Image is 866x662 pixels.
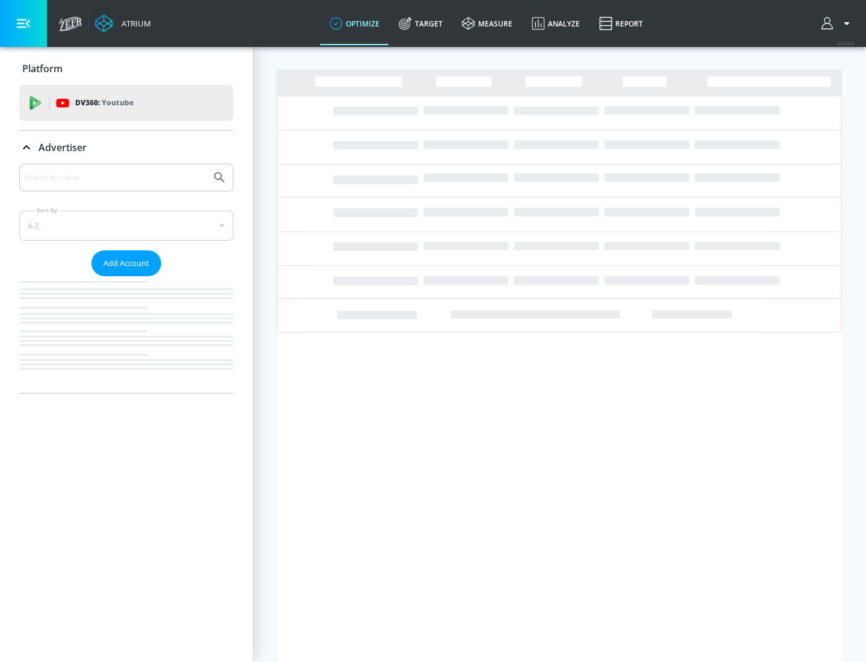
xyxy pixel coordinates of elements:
button: Add Account [91,250,161,276]
label: Sort By [34,206,60,214]
p: Youtube [102,96,134,109]
p: Advertiser [38,141,87,154]
a: Analyze [522,2,589,45]
a: Atrium [95,14,151,32]
a: optimize [320,2,389,45]
div: Platform [19,52,233,85]
a: measure [452,2,522,45]
span: v 4.24.0 [837,40,854,46]
span: Add Account [103,256,149,270]
p: DV360: [75,96,134,110]
a: Target [389,2,452,45]
div: DV360: Youtube [19,85,233,121]
a: Report [589,2,653,45]
nav: list of Advertiser [19,276,233,393]
p: Platform [22,62,63,75]
div: Atrium [117,18,151,29]
div: A-Z [19,211,233,241]
div: Advertiser [19,131,233,164]
div: Advertiser [19,164,233,393]
input: Search by name [24,170,206,185]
